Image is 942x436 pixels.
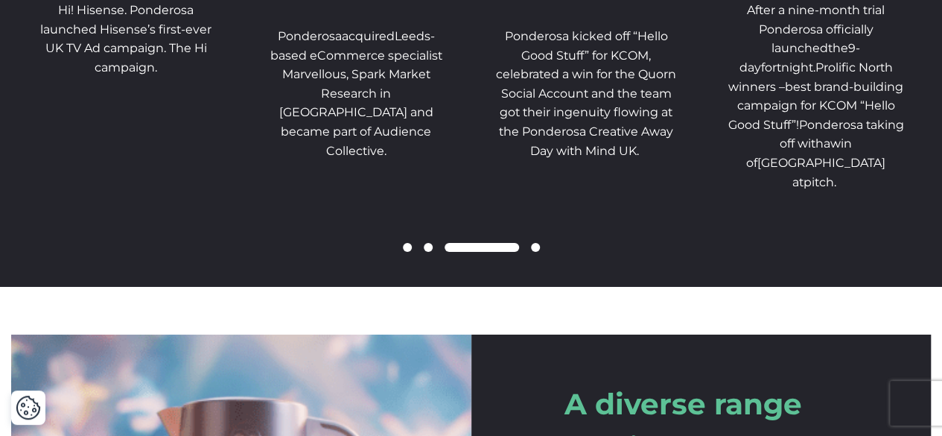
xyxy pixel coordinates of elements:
span: 9-day [739,41,861,75]
span: win of [746,136,852,170]
span: Leeds-based eCommerce specialist Marvellous, Spark Market Research in [GEOGRAPHIC_DATA] and becam... [270,29,442,158]
span: est brand-building campaign for KCOM “Hello Good Stuff”! [728,80,904,132]
span: Prolific North winners [728,60,893,94]
span: b [785,80,793,94]
span: acquired [342,29,395,43]
span: Ponderosa kicked off “Hello Good Stuff” for KCOM, celebrated a win for the Quorn Social Account a... [496,29,676,158]
span: the [828,41,848,55]
button: Cookie Settings [16,395,41,420]
span: Ponderosa [278,29,342,43]
span: Hi! Hisense. Ponderosa launched Hisense’s first-ever UK TV Ad campaign. The Hi campaign. [40,3,211,75]
span: pitch. [803,175,836,189]
span: After a nine-month trial Ponderosa officially launched [747,3,885,55]
span: – [779,80,785,94]
span: fortnight. [728,60,904,132]
span: Ponderosa taking off with [780,118,904,151]
img: Revisit consent button [16,395,41,420]
span: a [824,136,830,151]
span: [GEOGRAPHIC_DATA] at [757,156,885,189]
